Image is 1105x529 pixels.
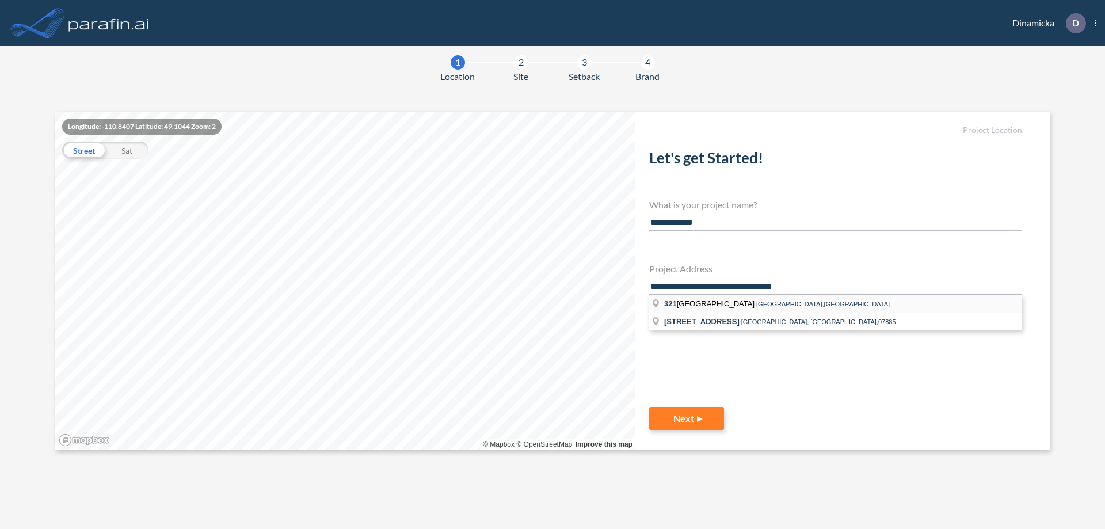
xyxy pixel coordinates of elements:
div: 1 [451,55,465,70]
canvas: Map [55,112,635,450]
img: logo [66,12,151,35]
div: Street [62,142,105,159]
span: Brand [635,70,660,83]
a: Mapbox homepage [59,433,109,447]
h2: Let's get Started! [649,149,1022,172]
span: Site [513,70,528,83]
div: 2 [514,55,528,70]
button: Next [649,407,724,430]
a: Mapbox [483,440,515,448]
a: OpenStreetMap [516,440,572,448]
div: 4 [641,55,655,70]
h4: Project Address [649,263,1022,274]
p: D [1072,18,1079,28]
h4: What is your project name? [649,199,1022,210]
span: [GEOGRAPHIC_DATA] [664,299,756,308]
span: [GEOGRAPHIC_DATA], [GEOGRAPHIC_DATA],07885 [741,318,896,325]
span: [STREET_ADDRESS] [664,317,740,326]
span: 321 [664,299,677,308]
span: Setback [569,70,600,83]
div: Sat [105,142,148,159]
a: Improve this map [576,440,632,448]
div: Longitude: -110.8407 Latitude: 49.1044 Zoom: 2 [62,119,222,135]
span: [GEOGRAPHIC_DATA],[GEOGRAPHIC_DATA] [756,300,890,307]
h5: Project Location [649,125,1022,135]
div: 3 [577,55,592,70]
div: Dinamicka [995,13,1096,33]
span: Location [440,70,475,83]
